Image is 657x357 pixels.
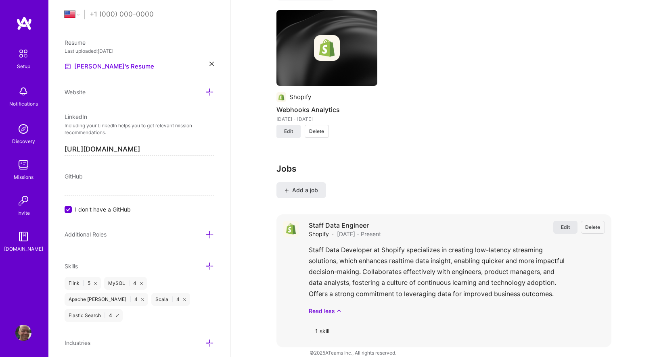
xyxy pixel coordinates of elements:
div: Last uploaded: [DATE] [65,47,214,55]
div: Flink 5 [65,277,101,290]
i: icon Close [183,298,186,301]
span: Add a job [285,186,318,194]
img: Resume [65,63,71,70]
button: Delete [581,221,605,234]
span: · [332,230,334,238]
button: Edit [276,125,301,138]
img: User Avatar [15,325,31,341]
h4: Webhooks Analytics [276,104,377,115]
span: GitHub [65,173,83,180]
i: icon PlusBlack [285,188,289,193]
div: Scala 4 [151,293,190,306]
span: Resume [65,39,86,46]
img: Company logo [276,92,286,102]
img: cover [276,10,377,86]
div: Apache [PERSON_NAME] 4 [65,293,148,306]
span: Additional Roles [65,231,107,238]
span: Delete [585,224,600,230]
span: Website [65,89,86,95]
div: 1 skill [309,322,336,341]
img: discovery [15,121,31,137]
i: icon ArrowUpSecondaryDark [337,307,341,315]
i: icon Close [209,62,214,66]
button: Add a job [276,182,326,198]
div: Shopify [289,93,311,101]
div: Notifications [9,100,38,108]
div: Setup [17,62,30,71]
button: Delete [305,125,329,138]
div: MySQL 4 [104,277,147,290]
input: +1 (000) 000-0000 [90,3,214,26]
div: Elastic Search 4 [65,309,123,322]
img: Invite [15,193,31,209]
span: Shopify [309,230,329,238]
img: teamwork [15,157,31,173]
span: | [128,280,130,286]
a: User Avatar [13,325,33,341]
h4: Staff Data Engineer [309,221,381,230]
span: Delete [309,128,324,135]
i: icon Close [116,314,119,317]
span: | [104,312,106,319]
img: guide book [15,228,31,245]
div: Discovery [12,137,35,145]
span: Edit [284,128,293,135]
img: Company logo [314,35,340,61]
span: | [130,296,131,303]
span: | [83,280,84,286]
i: icon Close [94,282,97,285]
img: bell [15,83,31,100]
i: icon Close [141,298,144,301]
div: [DATE] - [DATE] [276,115,377,123]
div: Invite [17,209,30,217]
div: Missions [14,173,33,181]
span: LinkedIn [65,113,87,120]
a: Read less [309,307,605,315]
img: setup [15,45,32,62]
span: Edit [561,224,570,230]
a: [PERSON_NAME]'s Resume [65,62,154,71]
h3: Jobs [276,164,611,174]
span: [DATE] - Present [337,230,381,238]
span: | [172,296,173,303]
div: [DOMAIN_NAME] [4,245,43,253]
span: Industries [65,339,90,346]
img: logo [16,16,32,31]
p: Including your LinkedIn helps you to get relevant mission recommendations. [65,122,214,136]
button: Edit [553,221,577,234]
i: icon Close [140,282,143,285]
img: Company logo [283,221,299,237]
span: Skills [65,263,78,270]
span: I don't have a GitHub [75,205,131,214]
